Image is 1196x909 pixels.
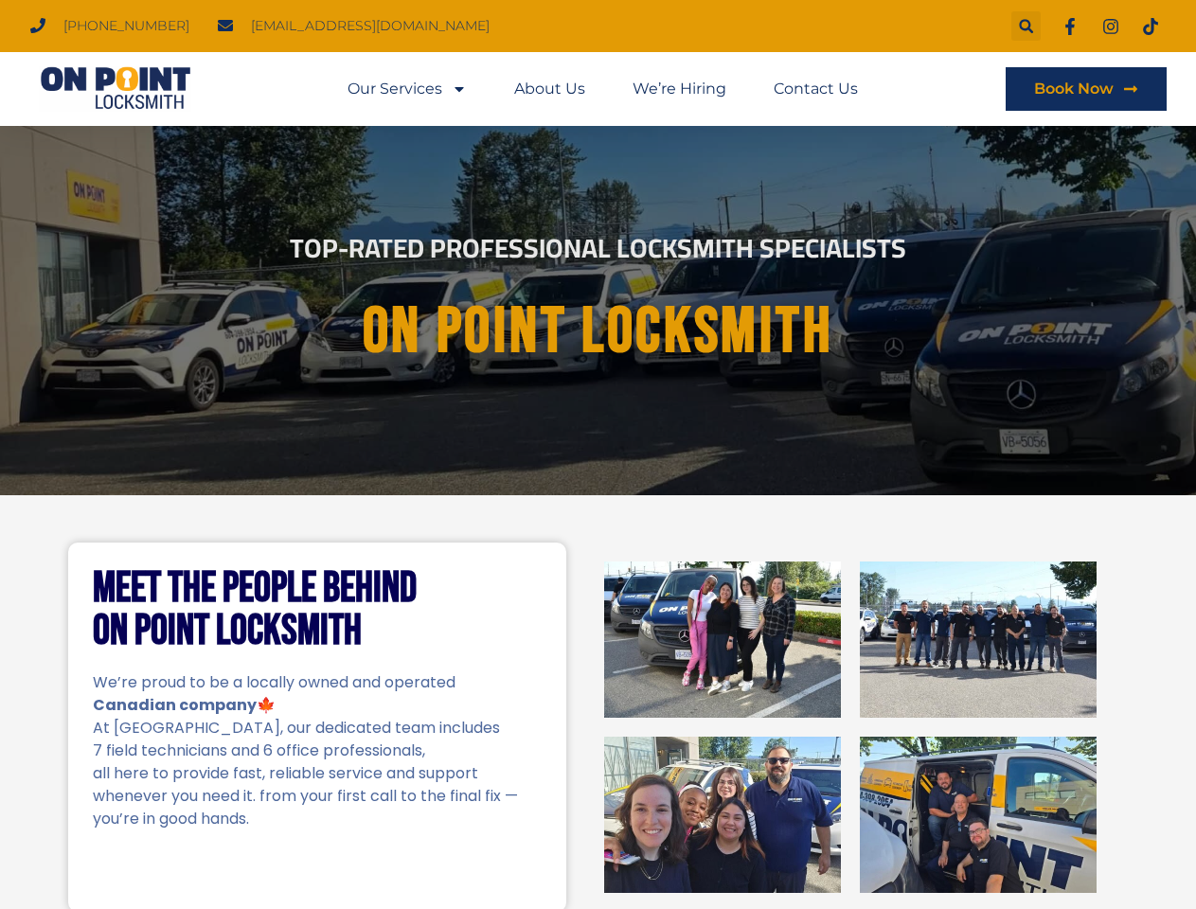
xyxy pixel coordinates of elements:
p: 🍁 At [GEOGRAPHIC_DATA], our dedicated team includes [93,694,542,740]
div: Search [1011,11,1041,41]
nav: Menu [348,67,858,111]
img: On Point Locksmith Port Coquitlam, BC 3 [604,737,841,893]
a: Contact Us [774,67,858,111]
p: all here to provide fast, reliable service and support [93,762,542,785]
p: We’re proud to be a locally owned and operated [93,671,542,694]
span: Book Now [1034,81,1114,97]
img: On Point Locksmith Port Coquitlam, BC 1 [604,561,841,718]
h1: On point Locksmith [88,296,1109,367]
p: you’re in good hands. [93,808,542,830]
strong: Canadian company [93,694,257,716]
p: 7 field technicians and 6 office professionals, [93,740,542,762]
p: whenever you need it. from your first call to the final fix — [93,785,542,808]
span: [EMAIL_ADDRESS][DOMAIN_NAME] [246,13,490,39]
span: [PHONE_NUMBER] [59,13,189,39]
a: We’re Hiring [633,67,726,111]
a: About Us [514,67,585,111]
a: Our Services [348,67,467,111]
img: On Point Locksmith Port Coquitlam, BC 2 [860,561,1097,718]
h2: Top-Rated Professional Locksmith Specialists [72,235,1125,261]
a: Book Now [1006,67,1167,111]
img: On Point Locksmith Port Coquitlam, BC 4 [860,737,1097,893]
h2: Meet the People Behind On Point Locksmith [93,567,542,652]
